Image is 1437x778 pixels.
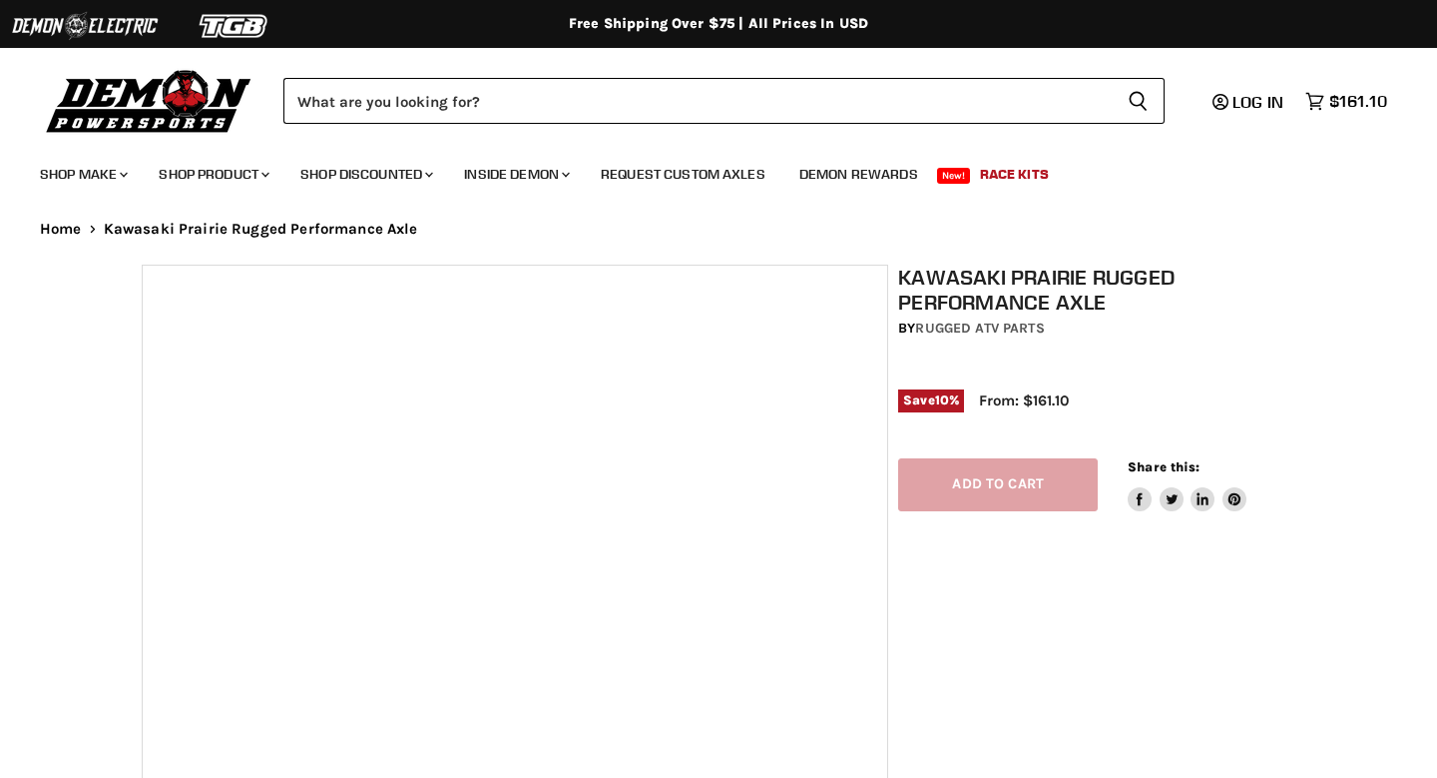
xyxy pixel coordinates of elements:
h1: Kawasaki Prairie Rugged Performance Axle [898,265,1305,315]
a: Rugged ATV Parts [915,320,1044,337]
span: $161.10 [1329,92,1387,111]
span: Kawasaki Prairie Rugged Performance Axle [104,221,418,238]
span: From: $161.10 [979,391,1069,409]
a: Shop Product [144,154,281,195]
span: New! [937,168,971,184]
form: Product [283,78,1165,124]
a: Inside Demon [449,154,582,195]
span: 10 [935,392,949,407]
ul: Main menu [25,146,1382,195]
img: TGB Logo 2 [160,7,309,45]
span: Share this: [1128,459,1199,474]
img: Demon Electric Logo 2 [10,7,160,45]
div: by [898,318,1305,340]
img: Demon Powersports [40,65,258,136]
button: Search [1112,78,1165,124]
a: $161.10 [1295,87,1397,116]
a: Request Custom Axles [586,154,780,195]
a: Log in [1203,93,1295,111]
a: Demon Rewards [784,154,933,195]
a: Shop Make [25,154,140,195]
a: Race Kits [965,154,1064,195]
a: Shop Discounted [285,154,445,195]
input: Search [283,78,1112,124]
span: Save % [898,389,964,411]
a: Home [40,221,82,238]
aside: Share this: [1128,458,1246,511]
span: Log in [1232,92,1283,112]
